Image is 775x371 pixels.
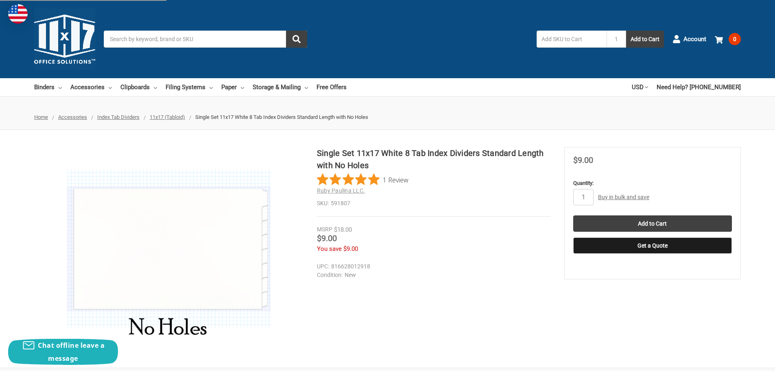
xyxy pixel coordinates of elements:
[317,225,332,234] div: MSRP
[317,262,329,271] dt: UPC:
[729,33,741,45] span: 0
[8,339,118,365] button: Chat offline leave a message
[166,78,213,96] a: Filing Systems
[317,199,551,208] dd: 591807
[537,31,607,48] input: Add SKU to Cart
[683,35,706,44] span: Account
[317,233,337,243] span: $9.00
[38,341,105,363] span: Chat offline leave a message
[632,78,648,96] a: USD
[334,226,352,233] span: $18.00
[253,78,308,96] a: Storage & Mailing
[383,173,408,186] span: 1 Review
[317,271,343,279] dt: Condition:
[317,173,408,186] button: Rated 5 out of 5 stars from 1 reviews. Jump to reviews.
[150,114,185,120] a: 11x17 (Tabloid)
[34,9,95,70] img: 11x17.com
[97,114,140,120] a: Index Tab Dividers
[657,78,741,96] a: Need Help? [PHONE_NUMBER]
[34,114,48,120] a: Home
[598,194,649,200] a: Buy in bulk and save
[34,78,62,96] a: Binders
[715,29,741,50] a: 0
[317,245,342,252] span: You save
[67,147,271,351] img: Single Set 11x17 White 8 Tab Index Dividers Standard Length with No Holes
[195,114,368,120] span: Single Set 11x17 White 8 Tab Index Dividers Standard Length with No Holes
[672,29,706,50] a: Account
[8,4,28,24] img: duty and tax information for United States
[317,147,551,171] h1: Single Set 11x17 White 8 Tab Index Dividers Standard Length with No Holes
[317,262,547,271] dd: 816628012918
[58,114,87,120] a: Accessories
[104,31,307,48] input: Search by keyword, brand or SKU
[573,215,732,232] input: Add to Cart
[317,78,347,96] a: Free Offers
[317,187,365,194] a: Ruby Paulina LLC.
[120,78,157,96] a: Clipboards
[317,199,329,208] dt: SKU:
[573,179,732,187] label: Quantity:
[343,245,358,252] span: $9.00
[626,31,664,48] button: Add to Cart
[70,78,112,96] a: Accessories
[221,78,244,96] a: Paper
[573,155,593,165] span: $9.00
[573,237,732,254] button: Get a Quote
[317,271,547,279] dd: New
